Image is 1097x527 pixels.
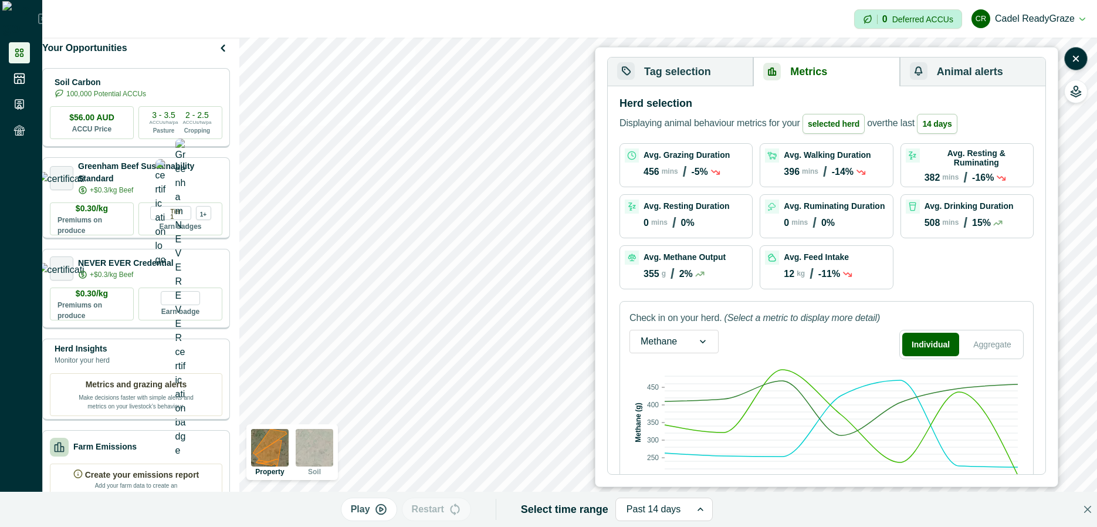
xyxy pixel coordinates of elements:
p: Herd selection [619,96,692,112]
p: 12 [784,269,794,279]
p: Avg. Walking Duration [784,150,871,160]
p: Your Opportunities [42,41,127,55]
div: more credentials avaialble [196,206,211,220]
p: 396 [784,167,800,177]
p: / [963,215,967,231]
img: property preview [251,429,289,467]
p: NEVER EVER Credential [78,257,174,269]
button: Play [341,498,397,521]
span: 14 days [917,114,957,134]
p: $0.30/kg [76,288,108,300]
p: 100,000 Potential ACCUs [66,89,146,99]
text: 300 [647,436,659,444]
p: Premiums on produce [57,215,126,236]
p: 0% [821,218,835,228]
p: Earn badge [161,305,199,317]
button: Cadel ReadyGrazeCadel ReadyGraze [971,5,1085,33]
p: / [812,215,817,231]
p: 15% [972,218,991,228]
p: / [963,170,967,186]
p: Create your emissions report [85,469,199,481]
p: Pasture [153,126,175,135]
p: 3 - 3.5 [152,111,175,119]
button: Animal alerts [900,58,1045,86]
p: Greenham Beef Sustainability Standard [78,160,222,185]
p: 508 [925,218,940,228]
p: 0% [681,218,695,228]
button: Close [1078,500,1097,519]
p: 382 [925,173,940,183]
text: 400 [647,401,659,409]
p: mins [942,173,959,181]
text: 350 [647,418,659,427]
p: Deferred ACCUs [892,15,953,23]
p: Cropping [184,126,210,135]
p: / [671,266,675,282]
p: Avg. Ruminating Duration [784,201,885,211]
p: ACCUs/ha/pa [150,119,178,126]
p: Avg. Grazing Duration [644,150,730,160]
p: (Select a metric to display more detail) [724,311,880,325]
p: 0 [882,15,888,24]
p: Avg. Methane Output [644,252,726,262]
p: Soil [308,468,321,475]
p: -14% [832,167,854,177]
p: Restart [412,502,444,516]
button: Individual [902,333,959,356]
p: Tier 1 [171,207,186,219]
p: mins [791,218,808,227]
img: soil preview [296,429,333,467]
p: / [672,215,676,231]
button: Restart [402,498,471,521]
p: +$0.3/kg Beef [90,269,133,280]
button: Tag selection [608,58,753,86]
p: / [683,164,687,180]
p: Add your farm data to create an emissions report. [92,481,180,499]
p: Farm Emissions [73,441,137,453]
text: 250 [647,454,659,462]
p: 2 - 2.5 [185,111,209,119]
p: +$0.3/kg Beef [90,185,133,195]
p: ACCU Price [72,124,111,134]
p: Play [351,502,370,516]
p: Herd Insights [55,343,110,355]
img: Logo [2,1,38,36]
p: g [662,269,666,278]
p: Monitor your herd [55,355,110,366]
p: ACCUs/ha/pa [183,119,212,126]
p: / [810,266,814,282]
p: 355 [644,269,659,279]
p: Metrics and grazing alerts [86,379,187,391]
p: $0.30/kg [76,202,108,215]
p: kg [797,269,805,278]
p: 0 [784,218,789,228]
p: Avg. Resting Duration [644,201,730,211]
text: Methane (g) [634,403,642,442]
p: Select time range [521,502,608,518]
p: mins [662,167,678,175]
p: 0 [644,218,649,228]
p: Premiums on produce [57,300,126,321]
p: 2% [679,269,693,279]
p: -11% [818,269,840,279]
img: certification logo [155,159,166,267]
p: mins [802,167,818,175]
p: $56.00 AUD [69,112,114,124]
p: Make decisions faster with simple alerts and metrics on your livestock’s behaviour. [77,391,195,411]
p: -16% [972,173,994,183]
p: 1+ [200,210,206,217]
p: Avg. Resting & Ruminating [925,148,1028,167]
p: -5% [691,167,707,177]
button: Aggregate [964,333,1021,356]
p: mins [942,218,959,227]
p: Soil Carbon [55,76,146,89]
p: Property [255,468,284,475]
text: 450 [647,383,659,391]
button: Metrics [753,58,899,86]
p: mins [651,218,668,227]
img: Greenham NEVER EVER certification badge [175,138,186,458]
span: selected herd [803,114,865,134]
img: certification logo [38,172,86,184]
p: Avg. Drinking Duration [925,201,1014,211]
p: Displaying animal behaviour metrics for your over the last [619,114,960,134]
